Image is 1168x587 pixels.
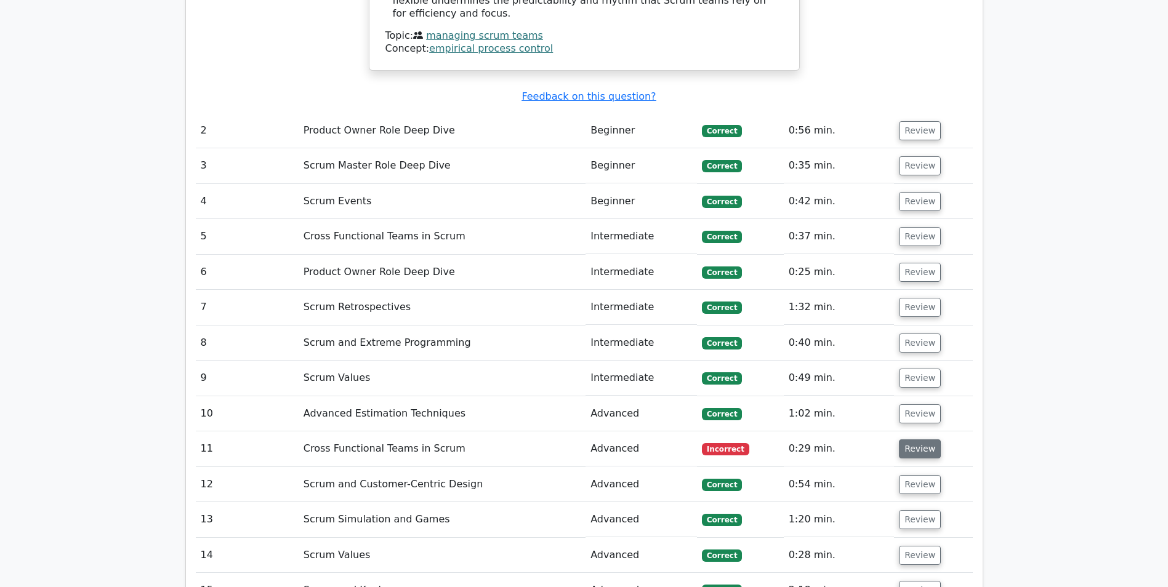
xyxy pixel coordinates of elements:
[784,184,894,219] td: 0:42 min.
[899,121,941,140] button: Review
[299,325,586,361] td: Scrum and Extreme Programming
[784,431,894,466] td: 0:29 min.
[702,301,742,314] span: Correct
[586,502,697,537] td: Advanced
[586,148,697,183] td: Beginner
[702,125,742,137] span: Correct
[899,439,941,458] button: Review
[299,361,586,396] td: Scrum Values
[784,148,894,183] td: 0:35 min.
[299,431,586,466] td: Cross Functional Teams in Scrum
[702,337,742,349] span: Correct
[702,408,742,420] span: Correct
[196,255,299,290] td: 6
[299,467,586,502] td: Scrum and Customer-Centric Design
[784,113,894,148] td: 0:56 min.
[196,502,299,537] td: 13
[586,290,697,325] td: Intermediate
[196,148,299,183] td: 3
[385,30,783,42] div: Topic:
[702,196,742,208] span: Correct
[784,538,894,573] td: 0:28 min.
[196,113,299,148] td: 2
[586,113,697,148] td: Beginner
[586,467,697,502] td: Advanced
[899,546,941,565] button: Review
[586,396,697,431] td: Advanced
[586,255,697,290] td: Intermediate
[586,184,697,219] td: Beginner
[586,219,697,254] td: Intermediate
[702,514,742,526] span: Correct
[899,298,941,317] button: Review
[899,156,941,175] button: Review
[899,263,941,282] button: Review
[899,333,941,353] button: Review
[196,184,299,219] td: 4
[702,266,742,279] span: Correct
[429,42,553,54] a: empirical process control
[196,219,299,254] td: 5
[299,184,586,219] td: Scrum Events
[299,113,586,148] td: Product Owner Role Deep Dive
[784,325,894,361] td: 0:40 min.
[702,549,742,562] span: Correct
[899,192,941,211] button: Review
[299,396,586,431] td: Advanced Estimation Techniques
[702,231,742,243] span: Correct
[784,219,894,254] td: 0:37 min.
[385,42,783,55] div: Concept:
[899,475,941,494] button: Review
[586,431,697,466] td: Advanced
[196,396,299,431] td: 10
[426,30,543,41] a: managing scrum teams
[196,467,299,502] td: 12
[784,290,894,325] td: 1:32 min.
[586,361,697,396] td: Intermediate
[522,90,656,102] a: Feedback on this question?
[586,538,697,573] td: Advanced
[299,148,586,183] td: Scrum Master Role Deep Dive
[784,467,894,502] td: 0:54 min.
[784,396,894,431] td: 1:02 min.
[196,325,299,361] td: 8
[299,502,586,537] td: Scrum Simulation and Games
[899,510,941,529] button: Review
[196,361,299,396] td: 9
[196,538,299,573] td: 14
[784,361,894,396] td: 0:49 min.
[196,431,299,466] td: 11
[899,369,941,388] button: Review
[899,404,941,423] button: Review
[784,255,894,290] td: 0:25 min.
[702,443,749,455] span: Incorrect
[702,372,742,385] span: Correct
[299,219,586,254] td: Cross Functional Teams in Scrum
[299,255,586,290] td: Product Owner Role Deep Dive
[299,290,586,325] td: Scrum Retrospectives
[702,160,742,172] span: Correct
[784,502,894,537] td: 1:20 min.
[586,325,697,361] td: Intermediate
[702,479,742,491] span: Correct
[196,290,299,325] td: 7
[899,227,941,246] button: Review
[299,538,586,573] td: Scrum Values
